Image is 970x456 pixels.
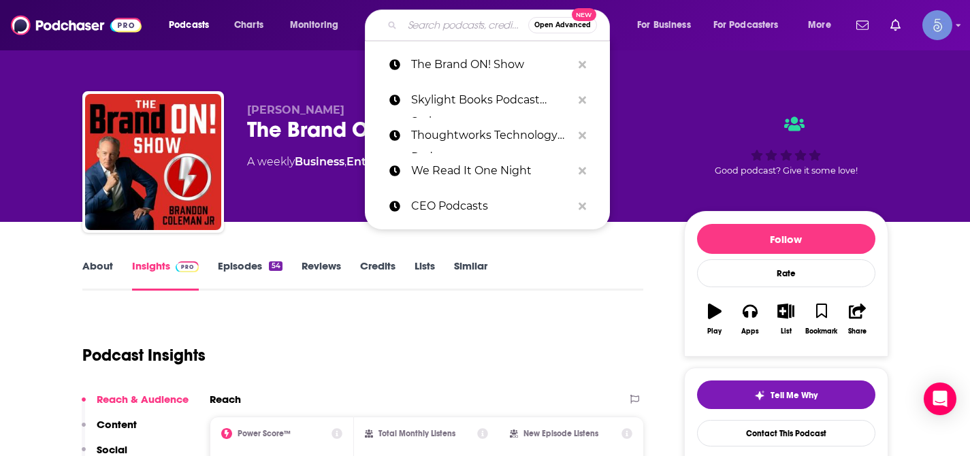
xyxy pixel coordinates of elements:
[697,380,875,409] button: tell me why sparkleTell Me Why
[848,327,867,336] div: Share
[247,103,344,116] span: [PERSON_NAME]
[804,295,839,344] button: Bookmark
[415,259,435,291] a: Lists
[82,418,137,443] button: Content
[771,390,818,401] span: Tell Me Why
[411,153,572,189] p: We Read It One Night
[97,418,137,431] p: Content
[768,295,803,344] button: List
[741,327,759,336] div: Apps
[97,443,127,456] p: Social
[82,259,113,291] a: About
[572,8,596,21] span: New
[922,10,952,40] button: Show profile menu
[628,14,708,36] button: open menu
[365,47,610,82] a: The Brand ON! Show
[302,259,341,291] a: Reviews
[365,189,610,224] a: CEO Podcasts
[169,16,209,35] span: Podcasts
[697,420,875,446] a: Contact This Podcast
[707,327,722,336] div: Play
[697,224,875,254] button: Follow
[805,327,837,336] div: Bookmark
[225,14,272,36] a: Charts
[269,261,282,271] div: 54
[132,259,199,291] a: InsightsPodchaser Pro
[528,17,597,33] button: Open AdvancedNew
[234,16,263,35] span: Charts
[210,393,241,406] h2: Reach
[523,429,598,438] h2: New Episode Listens
[781,327,792,336] div: List
[247,154,547,170] div: A weekly podcast
[365,82,610,118] a: Skylight Books Podcast Series
[713,16,779,35] span: For Podcasters
[402,14,528,36] input: Search podcasts, credits, & more...
[97,393,189,406] p: Reach & Audience
[344,155,346,168] span: ,
[411,47,572,82] p: The Brand ON! Show
[885,14,906,37] a: Show notifications dropdown
[411,118,572,153] p: Thoughtworks Technology Podcast
[754,390,765,401] img: tell me why sparkle
[295,155,344,168] a: Business
[697,295,732,344] button: Play
[378,429,455,438] h2: Total Monthly Listens
[798,14,848,36] button: open menu
[82,393,189,418] button: Reach & Audience
[715,165,858,176] span: Good podcast? Give it some love!
[637,16,691,35] span: For Business
[365,118,610,153] a: Thoughtworks Technology Podcast
[159,14,227,36] button: open menu
[82,345,206,365] h1: Podcast Insights
[85,94,221,230] img: The Brand ON! Show
[808,16,831,35] span: More
[454,259,487,291] a: Similar
[360,259,395,291] a: Credits
[705,14,798,36] button: open menu
[238,429,291,438] h2: Power Score™
[922,10,952,40] span: Logged in as Spiral5-G1
[684,103,888,188] div: Good podcast? Give it some love!
[176,261,199,272] img: Podchaser Pro
[346,155,423,168] a: Entrepreneur
[365,153,610,189] a: We Read It One Night
[732,295,768,344] button: Apps
[839,295,875,344] button: Share
[218,259,282,291] a: Episodes54
[411,189,572,224] p: CEO Podcasts
[924,382,956,415] div: Open Intercom Messenger
[534,22,591,29] span: Open Advanced
[378,10,623,41] div: Search podcasts, credits, & more...
[922,10,952,40] img: User Profile
[280,14,356,36] button: open menu
[411,82,572,118] p: Skylight Books Podcast Series
[290,16,338,35] span: Monitoring
[697,259,875,287] div: Rate
[11,12,142,38] img: Podchaser - Follow, Share and Rate Podcasts
[851,14,874,37] a: Show notifications dropdown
